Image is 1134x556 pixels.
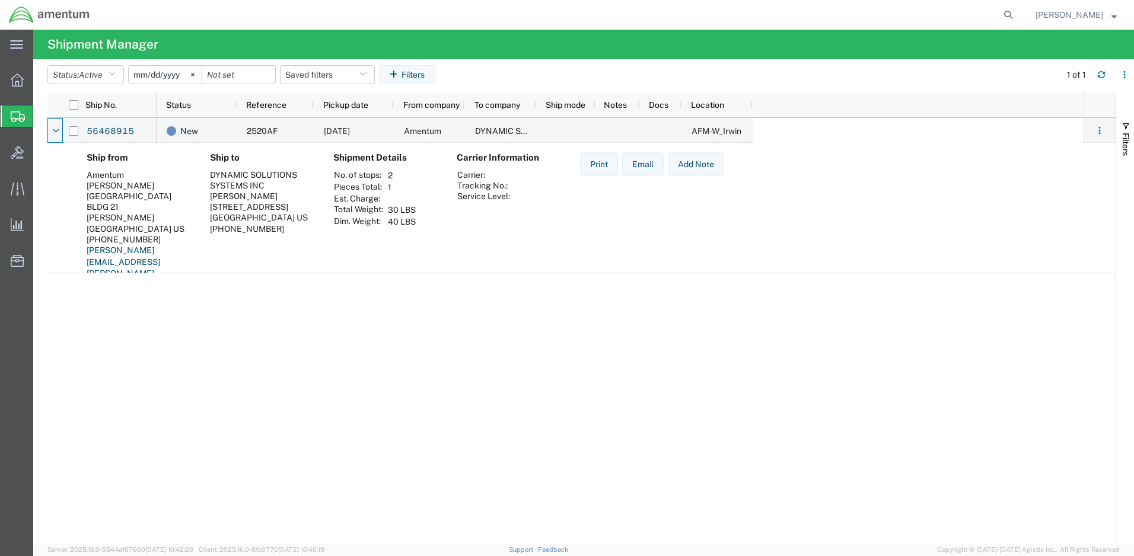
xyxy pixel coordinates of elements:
[457,180,511,191] th: Tracking No.:
[622,152,664,176] button: Email
[604,100,627,110] span: Notes
[457,191,511,202] th: Service Level:
[668,152,724,176] button: Add Note
[384,204,420,216] td: 30 LBS
[937,545,1120,555] span: Copyright © [DATE]-[DATE] Agistix Inc., All Rights Reserved
[333,204,384,216] th: Total Weight:
[474,100,520,110] span: To company
[87,234,191,245] div: [PHONE_NUMBER]
[210,191,314,202] div: [PERSON_NAME]
[87,202,191,212] div: BLDG 21
[210,170,314,191] div: DYNAMIC SOLUTIONS SYSTEMS INC
[246,100,286,110] span: Reference
[1036,8,1103,21] span: Kurt Archuleta
[8,6,90,24] img: logo
[47,65,124,84] button: Status:Active
[210,212,314,223] div: [GEOGRAPHIC_DATA] US
[247,126,278,136] span: 2520AF
[180,119,198,143] span: New
[87,152,191,163] h4: Ship from
[333,170,384,181] th: No. of stops:
[457,152,552,163] h4: Carrier Information
[692,126,741,136] span: AFM-W_Irwin
[546,100,585,110] span: Ship mode
[47,30,158,59] h4: Shipment Manager
[166,100,191,110] span: Status
[333,193,384,204] th: Est. Charge:
[475,126,619,136] span: DYNAMIC SOLUTIONS SYSTEMS INC
[210,202,314,212] div: [STREET_ADDRESS]
[404,126,441,136] span: Amentum
[691,100,724,110] span: Location
[649,100,668,110] span: Docs
[85,100,117,110] span: Ship No.
[210,223,314,234] div: [PHONE_NUMBER]
[580,152,618,176] button: Print
[47,546,193,553] span: Server: 2025.16.0-9544af67660
[323,100,368,110] span: Pickup date
[333,181,384,193] th: Pieces Total:
[87,180,191,191] div: [PERSON_NAME]
[79,70,103,79] span: Active
[210,152,314,163] h4: Ship to
[87,212,191,234] div: [PERSON_NAME][GEOGRAPHIC_DATA] US
[1121,133,1130,156] span: Filters
[280,65,375,84] button: Saved filters
[324,126,350,136] span: 08/12/2025
[1035,8,1117,22] button: [PERSON_NAME]
[333,216,384,228] th: Dim. Weight:
[379,65,435,84] button: Filters
[538,546,568,553] a: Feedback
[403,100,460,110] span: From company
[87,245,160,290] a: [PERSON_NAME][EMAIL_ADDRESS][PERSON_NAME][DOMAIN_NAME]
[509,546,539,553] a: Support
[384,216,420,228] td: 40 LBS
[384,181,420,193] td: 1
[278,546,324,553] span: [DATE] 10:40:19
[199,546,324,553] span: Client: 2025.16.0-8fc0770
[87,191,191,202] div: [GEOGRAPHIC_DATA]
[202,66,275,84] input: Not set
[333,152,438,163] h4: Shipment Details
[87,170,191,180] div: Amentum
[1067,69,1088,81] div: 1 of 1
[384,170,420,181] td: 2
[86,122,135,141] a: 56468915
[457,170,511,180] th: Carrier:
[145,546,193,553] span: [DATE] 10:42:29
[129,66,202,84] input: Not set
